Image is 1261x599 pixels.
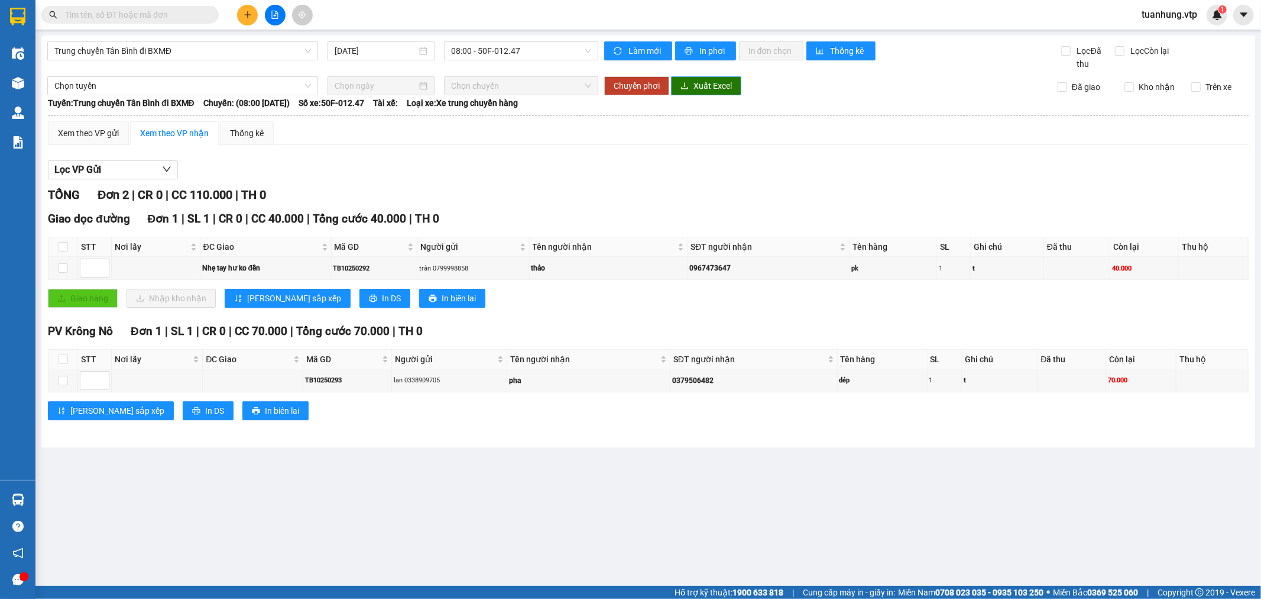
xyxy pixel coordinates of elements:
[1053,586,1138,599] span: Miền Bắc
[693,79,732,92] span: Xuất Excel
[265,5,286,25] button: file-add
[1038,350,1106,369] th: Đã thu
[203,240,319,253] span: ĐC Giao
[1046,590,1050,595] span: ⚪️
[1106,350,1176,369] th: Còn lại
[166,188,168,202] span: |
[838,350,928,369] th: Tên hàng
[48,289,118,308] button: uploadGiao hàng
[394,375,505,385] div: lan 0338909705
[806,41,876,60] button: bar-chartThống kê
[1201,80,1236,94] span: Trên xe
[305,375,390,385] div: TB10250293
[242,401,309,420] button: printerIn biên lai
[65,8,205,21] input: Tìm tên, số ĐT hoặc mã đơn
[928,350,962,369] th: SL
[230,127,264,140] div: Thống kê
[1220,5,1224,14] span: 1
[451,77,591,95] span: Chọn chuyến
[1195,588,1204,597] span: copyright
[271,11,279,19] span: file-add
[48,160,178,179] button: Lọc VP Gửi
[1179,237,1249,257] th: Thu hộ
[935,588,1043,597] strong: 0708 023 035 - 0935 103 250
[54,162,101,177] span: Lọc VP Gửi
[688,257,850,280] td: 0967473647
[299,96,364,110] span: Số xe: 50F-012.47
[1072,44,1115,70] span: Lọc Đã thu
[58,127,119,140] div: Xem theo VP gửi
[205,404,224,417] span: In DS
[614,47,624,56] span: sync
[509,375,668,387] div: pha
[48,98,195,108] b: Tuyến: Trung chuyển Tân Bình đi BXMĐ
[306,353,380,366] span: Mã GD
[510,353,658,366] span: Tên người nhận
[792,586,794,599] span: |
[12,107,24,119] img: warehouse-icon
[12,548,24,559] span: notification
[12,494,24,506] img: warehouse-icon
[148,212,179,226] span: Đơn 1
[531,263,686,274] div: thảo
[219,212,242,226] span: CR 0
[162,165,171,174] span: down
[831,44,866,57] span: Thống kê
[673,353,825,366] span: SĐT người nhận
[604,76,669,95] button: Chuyển phơi
[171,188,232,202] span: CC 110.000
[419,289,485,308] button: printerIn biên lai
[507,369,670,392] td: pha
[296,324,390,338] span: Tổng cước 70.000
[12,574,24,585] span: message
[202,324,226,338] span: CR 0
[419,263,527,273] div: trân 0799998858
[964,375,1035,385] div: t
[251,212,304,226] span: CC 40.000
[442,292,476,305] span: In biên lai
[1147,586,1149,599] span: |
[252,407,260,416] span: printer
[393,324,396,338] span: |
[213,212,216,226] span: |
[1239,9,1249,20] span: caret-down
[699,44,727,57] span: In phơi
[429,294,437,304] span: printer
[12,136,24,149] img: solution-icon
[78,350,112,369] th: STT
[132,188,135,202] span: |
[332,257,417,280] td: TB10250292
[313,212,406,226] span: Tổng cước 40.000
[140,127,209,140] div: Xem theo VP nhận
[138,188,163,202] span: CR 0
[1134,80,1179,94] span: Kho nhận
[1044,237,1110,257] th: Đã thu
[732,588,783,597] strong: 1900 633 818
[290,324,293,338] span: |
[127,289,216,308] button: downloadNhập kho nhận
[229,324,232,338] span: |
[48,188,80,202] span: TỔNG
[1233,5,1254,25] button: caret-down
[49,11,57,19] span: search
[1112,263,1176,273] div: 40.000
[57,407,66,416] span: sort-ascending
[675,586,783,599] span: Hỗ trợ kỹ thuật:
[183,401,234,420] button: printerIn DS
[98,188,129,202] span: Đơn 2
[265,404,299,417] span: In biên lai
[335,79,417,92] input: Chọn ngày
[420,240,517,253] span: Người gửi
[196,324,199,338] span: |
[962,350,1038,369] th: Ghi chú
[929,375,960,385] div: 1
[1126,44,1171,57] span: Lọc Còn lại
[333,263,415,273] div: TB10250292
[206,353,291,366] span: ĐC Giao
[395,353,495,366] span: Người gửi
[202,263,329,274] div: Nhẹ tay hư ko đền
[54,77,311,95] span: Chọn tuyến
[939,263,968,273] div: 1
[234,294,242,304] span: sort-ascending
[1108,375,1174,385] div: 70.000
